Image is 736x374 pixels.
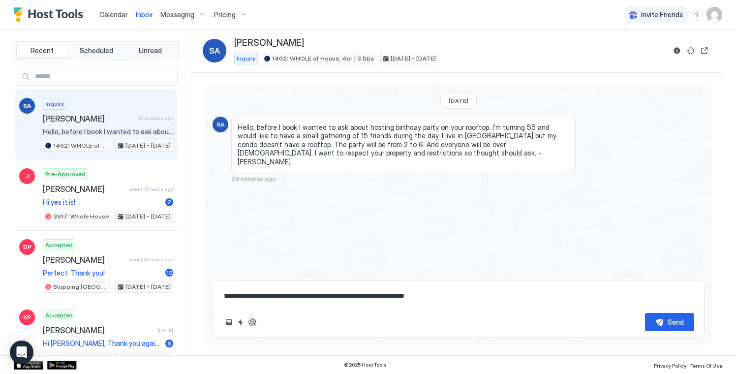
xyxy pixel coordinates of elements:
[53,141,109,150] span: 1462: WHOLE of House, 4br | 3.5ba
[43,114,134,124] span: [PERSON_NAME]
[235,316,246,328] button: Quick reply
[43,184,125,194] span: [PERSON_NAME]
[124,44,176,58] button: Unread
[246,316,258,328] button: ChatGPT Auto Reply
[645,313,694,331] button: Send
[214,10,236,19] span: Pricing
[80,46,113,55] span: Scheduled
[234,37,304,49] span: [PERSON_NAME]
[139,46,162,55] span: Unread
[690,363,722,369] span: Terms Of Use
[125,282,171,291] span: [DATE] - [DATE]
[26,172,29,181] span: J
[43,255,125,265] span: [PERSON_NAME]
[654,360,686,370] a: Privacy Policy
[14,361,43,370] a: App Store
[129,186,173,192] span: about 15 hours ago
[167,198,171,206] span: 2
[45,241,73,249] span: Accepted
[671,45,683,57] button: Reservation information
[167,340,171,347] span: 8
[23,101,31,110] span: SA
[157,327,173,334] span: [DATE]
[16,44,68,58] button: Recent
[209,45,220,57] span: SA
[641,10,683,19] span: Invite Friends
[31,46,54,55] span: Recent
[237,54,255,63] span: Inquiry
[138,115,173,122] span: 29 minutes ago
[691,9,703,21] div: menu
[706,7,722,23] div: User profile
[53,212,109,221] span: 3917: Whole House
[43,325,153,335] span: [PERSON_NAME]
[136,10,153,19] span: Inbox
[43,269,161,278] span: Perfect. Thank you!
[699,45,710,57] button: Open reservation
[272,54,374,63] span: 1462: WHOLE of House, 4br | 3.5ba
[125,212,171,221] span: [DATE] - [DATE]
[166,269,173,277] span: 12
[53,282,109,291] span: Stepping [GEOGRAPHIC_DATA] | Lakefront 4 br, 2.5 ba
[53,353,109,362] span: 1462: WHOLE of House, 4br | 3.5ba
[391,54,436,63] span: [DATE] - [DATE]
[654,363,686,369] span: Privacy Policy
[70,44,123,58] button: Scheduled
[685,45,697,57] button: Sync reservation
[690,360,722,370] a: Terms Of Use
[23,313,31,322] span: KP
[160,10,194,19] span: Messaging
[43,127,173,136] span: Hello, before I book I wanted to ask about hosting birthday party on your rooftop. I’m turning 55...
[344,362,387,368] span: © 2025 Host Tools
[14,41,179,60] div: tab-group
[45,311,73,320] span: Accepted
[136,9,153,20] a: Inbox
[125,353,171,362] span: [DATE] - [DATE]
[47,361,77,370] a: Google Play Store
[14,7,88,22] a: Host Tools Logo
[231,175,276,183] span: 29 minutes ago
[43,198,161,207] span: Hi yes it is!
[238,123,569,166] span: Hello, before I book I wanted to ask about hosting birthday party on your rooftop. I’m turning 55...
[10,341,33,364] div: Open Intercom Messenger
[99,9,128,20] a: Calendar
[45,99,64,108] span: Inquiry
[216,120,224,129] span: SA
[99,10,128,19] span: Calendar
[31,68,177,85] input: Input Field
[23,243,31,251] span: DP
[129,256,173,263] span: about 20 hours ago
[43,339,161,348] span: Hi [PERSON_NAME], Thank you again for staying with us! We hope you enjoyed your stay. As a friend...
[668,317,684,327] div: Send
[223,316,235,328] button: Upload image
[449,97,468,104] span: [DATE]
[45,170,86,179] span: Pre-Approved
[125,141,171,150] span: [DATE] - [DATE]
